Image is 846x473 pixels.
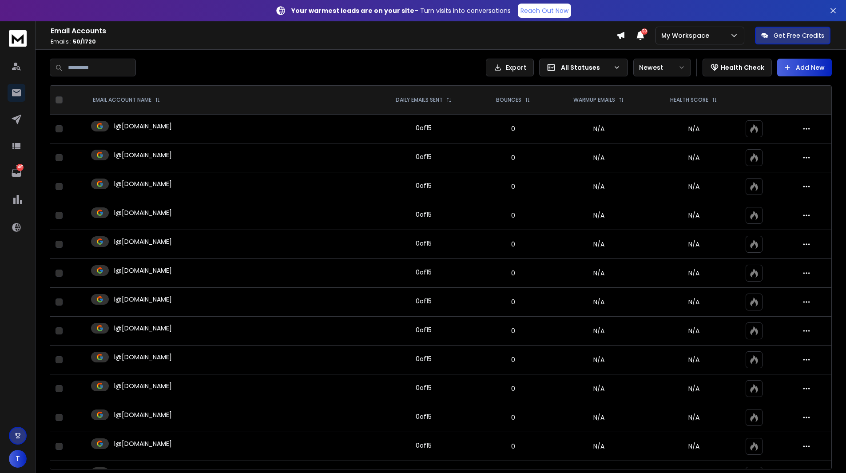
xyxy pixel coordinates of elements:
p: l@[DOMAIN_NAME] [114,266,172,275]
p: 0 [482,269,544,278]
p: 0 [482,384,544,393]
p: DAILY EMAILS SENT [396,96,443,103]
p: N/A [653,413,735,422]
div: 0 of 15 [416,412,432,421]
p: BOUNCES [496,96,521,103]
p: 0 [482,442,544,451]
td: N/A [550,230,647,259]
td: N/A [550,172,647,201]
p: HEALTH SCORE [670,96,708,103]
p: N/A [653,355,735,364]
p: l@[DOMAIN_NAME] [114,208,172,217]
p: Reach Out Now [520,6,568,15]
p: 0 [482,326,544,335]
p: Get Free Credits [774,31,824,40]
p: My Workspace [661,31,713,40]
div: 0 of 15 [416,181,432,190]
strong: Your warmest leads are on your site [291,6,414,15]
button: Export [486,59,534,76]
p: N/A [653,326,735,335]
p: – Turn visits into conversations [291,6,511,15]
img: logo [9,30,27,47]
span: 50 [641,28,647,35]
td: N/A [550,403,647,432]
p: Health Check [721,63,764,72]
h1: Email Accounts [51,26,616,36]
p: N/A [653,384,735,393]
p: N/A [653,240,735,249]
button: T [9,450,27,468]
p: 0 [482,124,544,133]
p: Emails : [51,38,616,45]
p: 1461 [16,164,24,171]
div: 0 of 15 [416,210,432,219]
p: 0 [482,182,544,191]
button: Add New [777,59,832,76]
td: N/A [550,288,647,317]
div: 0 of 15 [416,383,432,392]
button: Health Check [703,59,772,76]
p: N/A [653,124,735,133]
div: 0 of 15 [416,326,432,334]
p: l@[DOMAIN_NAME] [114,237,172,246]
td: N/A [550,115,647,143]
p: All Statuses [561,63,610,72]
p: 0 [482,240,544,249]
p: l@[DOMAIN_NAME] [114,353,172,362]
td: N/A [550,317,647,346]
div: 0 of 15 [416,297,432,306]
p: l@[DOMAIN_NAME] [114,439,172,448]
div: EMAIL ACCOUNT NAME [93,96,160,103]
p: N/A [653,442,735,451]
div: 0 of 15 [416,441,432,450]
div: 0 of 15 [416,354,432,363]
p: 0 [482,355,544,364]
div: 0 of 15 [416,123,432,132]
td: N/A [550,143,647,172]
td: N/A [550,259,647,288]
p: l@[DOMAIN_NAME] [114,410,172,419]
p: l@[DOMAIN_NAME] [114,295,172,304]
div: 0 of 15 [416,268,432,277]
p: 0 [482,153,544,162]
td: N/A [550,374,647,403]
p: l@[DOMAIN_NAME] [114,151,172,159]
p: N/A [653,269,735,278]
p: l@[DOMAIN_NAME] [114,324,172,333]
p: N/A [653,211,735,220]
td: N/A [550,346,647,374]
button: Get Free Credits [755,27,830,44]
td: N/A [550,201,647,230]
div: 0 of 15 [416,239,432,248]
p: 0 [482,211,544,220]
div: 0 of 15 [416,152,432,161]
a: 1461 [8,164,25,182]
td: N/A [550,432,647,461]
p: 0 [482,413,544,422]
p: l@[DOMAIN_NAME] [114,122,172,131]
button: Newest [633,59,691,76]
p: l@[DOMAIN_NAME] [114,382,172,390]
span: 50 / 1720 [73,38,96,45]
p: N/A [653,153,735,162]
a: Reach Out Now [518,4,571,18]
p: N/A [653,182,735,191]
p: 0 [482,298,544,306]
p: WARMUP EMAILS [573,96,615,103]
p: l@[DOMAIN_NAME] [114,179,172,188]
p: N/A [653,298,735,306]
